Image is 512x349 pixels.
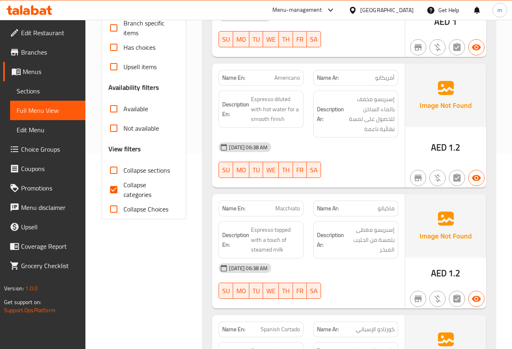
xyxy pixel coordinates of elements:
span: Available [123,104,148,114]
button: TU [249,162,263,178]
span: SA [310,34,318,45]
span: 1.0.0 [25,283,38,294]
button: TU [249,283,263,299]
span: AED [431,265,447,281]
button: SU [219,162,233,178]
span: Collapse Choices [123,204,168,214]
span: 1 [452,14,457,30]
button: TU [249,31,263,47]
span: Menus [23,67,79,76]
span: Full Menu View [17,106,79,115]
span: SU [222,164,230,176]
span: Grocery Checklist [21,261,79,271]
span: Not available [123,123,159,133]
span: Upsell items [123,62,157,72]
span: MO [236,164,246,176]
h3: Availability filters [108,83,159,92]
span: TH [282,34,290,45]
button: Not branch specific item [410,291,426,307]
a: Coverage Report [3,237,85,256]
span: TH [282,164,290,176]
span: Has choices [123,42,155,52]
button: Available [468,291,484,307]
button: MO [233,31,249,47]
span: m [497,6,502,15]
button: WE [263,31,279,47]
span: إسبريسو مخفف بالماء الساخن للحصول على لمسة نهائية ناعمة [346,94,395,134]
span: Macchiato [275,204,300,213]
button: Purchased item [429,291,446,307]
span: TU [253,285,260,297]
button: SU [219,283,233,299]
strong: Name Ar: [317,204,339,213]
span: Espresso diluted with hot water for a smooth finish [251,94,300,124]
img: Ae5nvW7+0k+MAAAAAElFTkSuQmCC [405,63,486,127]
button: Not has choices [449,170,465,186]
img: Ae5nvW7+0k+MAAAAAElFTkSuQmCC [405,194,486,257]
span: Get support on: [4,297,41,307]
span: Sections [17,86,79,96]
a: Menus [3,62,85,81]
a: Upsell [3,217,85,237]
div: [GEOGRAPHIC_DATA] [360,6,414,15]
button: MO [233,283,249,299]
span: Collapse categories [123,180,173,199]
button: SA [307,283,321,299]
span: Upsell [21,222,79,232]
span: TH [282,285,290,297]
a: Grocery Checklist [3,256,85,275]
button: FR [293,162,307,178]
span: TU [253,34,260,45]
button: SA [307,162,321,178]
span: WE [266,285,276,297]
button: TH [279,31,293,47]
span: 1.2 [448,265,460,281]
a: Coupons [3,159,85,178]
button: TH [279,283,293,299]
button: FR [293,283,307,299]
button: WE [263,162,279,178]
span: Promotions [21,183,79,193]
button: MO [233,162,249,178]
span: Coverage Report [21,241,79,251]
span: MO [236,34,246,45]
span: ماكياتو [378,204,395,213]
button: SU [219,31,233,47]
button: FR [293,31,307,47]
button: WE [263,283,279,299]
strong: Name En: [222,204,245,213]
span: Espresso topped with a touch of steamed milk [251,225,300,255]
div: Menu-management [272,5,322,15]
a: Branches [3,42,85,62]
span: WE [266,164,276,176]
button: Available [468,170,484,186]
span: AED [434,14,450,30]
a: Sections [10,81,85,101]
button: Not branch specific item [410,170,426,186]
span: أمريكانو [375,74,395,82]
span: Collapse sections [123,165,170,175]
span: FR [296,285,304,297]
h3: View filters [108,144,141,154]
span: 1.2 [448,140,460,155]
span: [DATE] 06:38 AM [226,264,271,272]
button: Not has choices [449,291,465,307]
span: FR [296,164,304,176]
a: Full Menu View [10,101,85,120]
span: Choice Groups [21,144,79,154]
span: SA [310,285,318,297]
span: إسبريسو مغطى بلمسة من الحليب المبخر [346,225,395,255]
a: Edit Menu [10,120,85,140]
strong: Description En: [222,230,249,250]
span: TU [253,164,260,176]
span: SU [222,285,230,297]
span: Coupons [21,164,79,173]
button: Purchased item [429,170,446,186]
strong: Name En: [222,325,245,334]
span: كورتادو الإسباني [356,325,395,334]
span: Americano [274,74,300,82]
span: FR [296,34,304,45]
span: Edit Menu [17,125,79,135]
button: SA [307,31,321,47]
span: [DATE] 06:38 AM [226,144,271,151]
